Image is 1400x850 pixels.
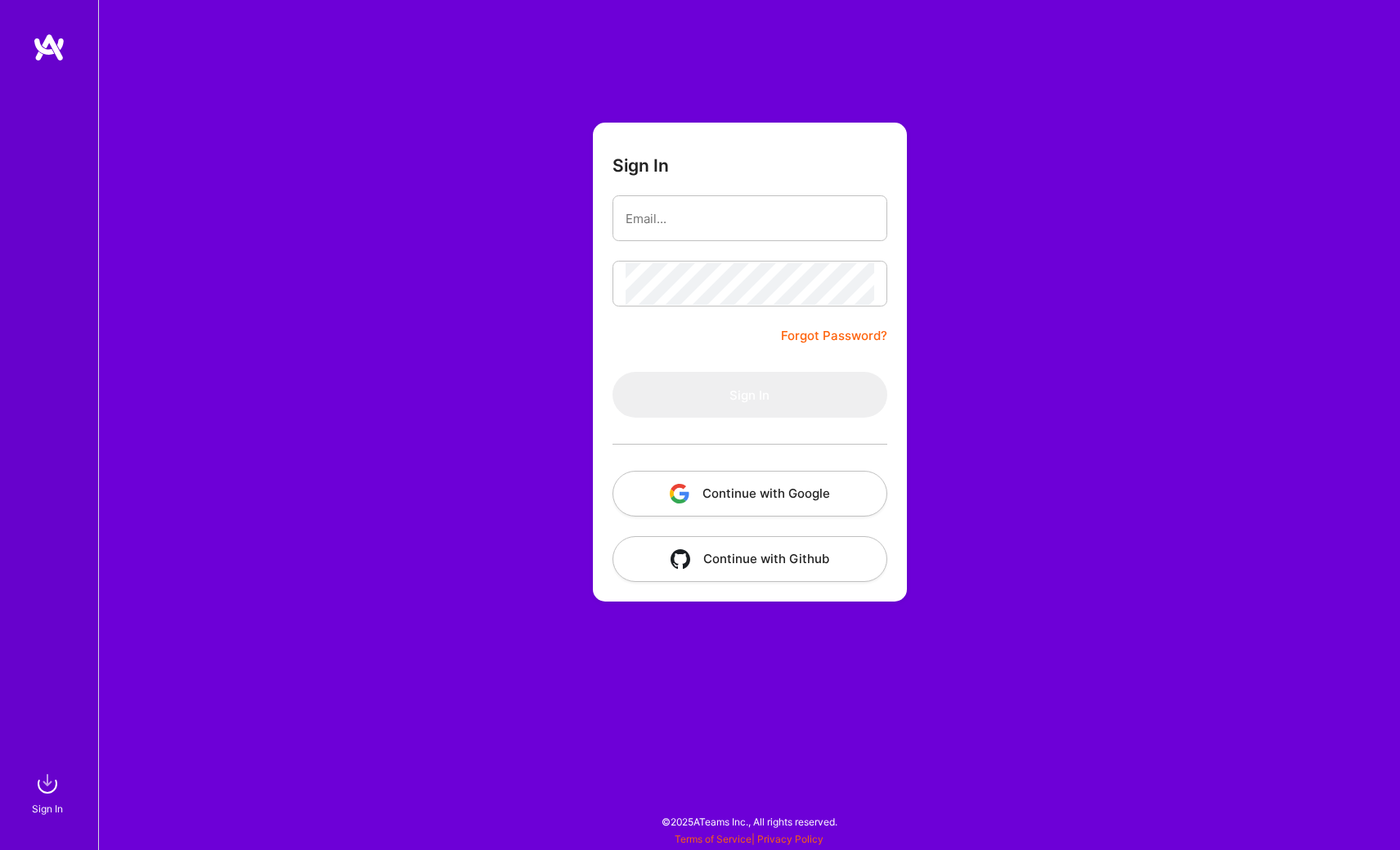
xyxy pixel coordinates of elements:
[671,549,690,569] img: icon
[626,198,874,239] input: Email...
[675,833,823,845] span: |
[612,372,887,418] button: Sign In
[670,484,689,503] img: icon
[33,33,65,62] img: logo
[675,833,752,845] a: Terms of Service
[781,326,887,346] a: Forgot Password?
[612,471,887,517] button: Continue with Google
[31,767,64,800] img: sign in
[612,536,887,582] button: Continue with Github
[98,801,1400,842] div: © 2025 ATeams Inc., All rights reserved.
[612,155,669,176] h3: Sign In
[757,833,823,845] a: Privacy Policy
[34,767,64,817] a: sign inSign In
[32,800,63,817] div: Sign In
